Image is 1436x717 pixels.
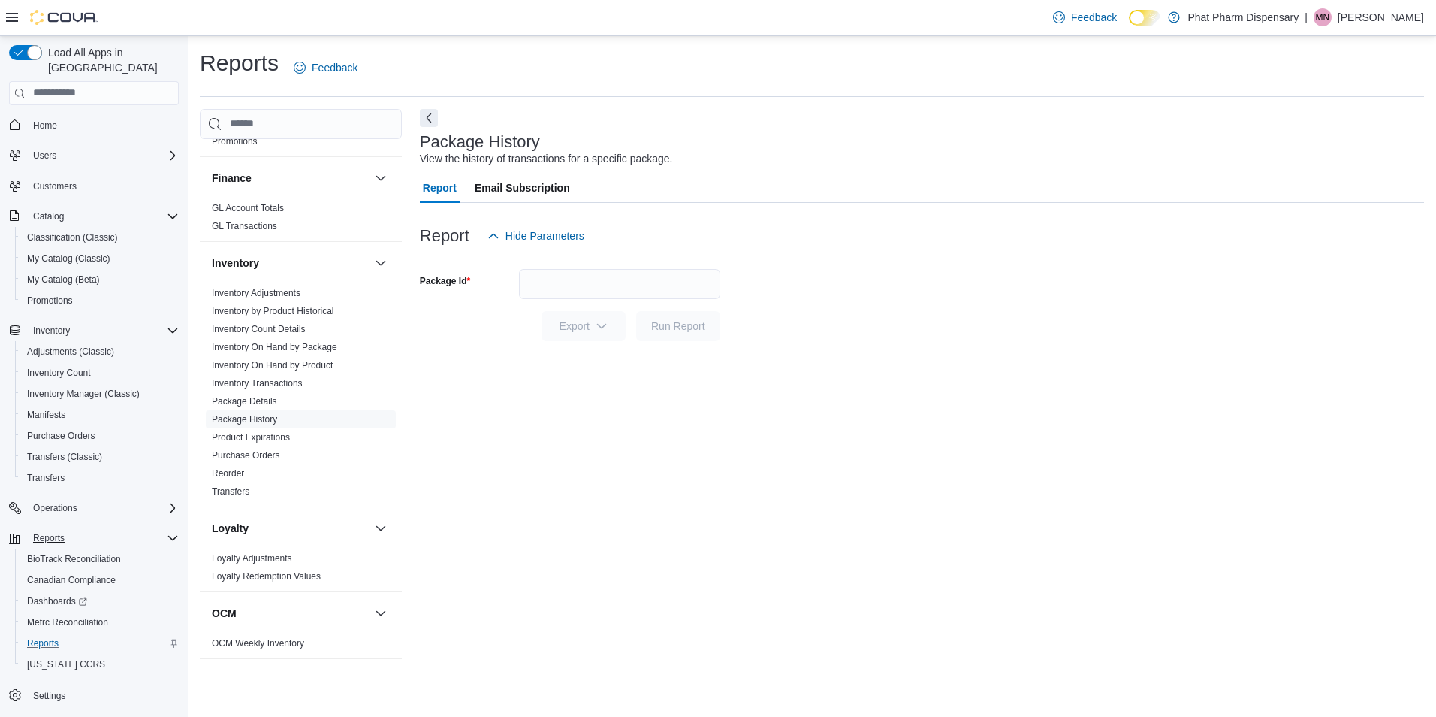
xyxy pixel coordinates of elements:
[212,171,369,186] button: Finance
[21,343,179,361] span: Adjustments (Classic)
[27,116,63,135] a: Home
[27,637,59,649] span: Reports
[3,684,185,706] button: Settings
[481,221,590,251] button: Hide Parameters
[27,529,179,547] span: Reports
[21,271,106,289] a: My Catalog (Beta)
[21,250,179,268] span: My Catalog (Classic)
[212,306,334,316] a: Inventory by Product Historical
[21,469,179,487] span: Transfers
[212,638,304,649] a: OCM Weekly Inventory
[200,284,402,507] div: Inventory
[212,359,333,371] span: Inventory On Hand by Product
[15,248,185,269] button: My Catalog (Classic)
[21,550,127,568] a: BioTrack Reconciliation
[420,275,470,287] label: Package Id
[15,341,185,362] button: Adjustments (Classic)
[372,519,390,537] button: Loyalty
[3,114,185,136] button: Home
[21,550,179,568] span: BioTrack Reconciliation
[3,145,185,166] button: Users
[420,109,438,127] button: Next
[27,346,114,358] span: Adjustments (Classic)
[33,180,77,192] span: Customers
[15,591,185,612] a: Dashboards
[33,210,64,222] span: Catalog
[212,203,284,213] a: GL Account Totals
[15,549,185,570] button: BioTrack Reconciliation
[27,409,65,421] span: Manifests
[21,427,179,445] span: Purchase Orders
[15,425,185,446] button: Purchase Orders
[212,135,258,147] span: Promotions
[21,364,179,382] span: Inventory Count
[27,147,179,165] span: Users
[3,498,185,519] button: Operations
[21,571,179,589] span: Canadian Compliance
[212,256,369,271] button: Inventory
[33,532,65,544] span: Reports
[212,449,280,461] span: Purchase Orders
[200,549,402,591] div: Loyalty
[505,228,584,244] span: Hide Parameters
[21,385,179,403] span: Inventory Manager (Classic)
[212,521,249,536] h3: Loyalty
[212,431,290,443] span: Product Expirations
[212,342,337,352] a: Inventory On Hand by Package
[15,290,185,311] button: Promotions
[1305,8,1308,26] p: |
[212,323,306,335] span: Inventory Count Details
[21,613,114,631] a: Metrc Reconciliation
[551,311,617,341] span: Export
[21,406,179,424] span: Manifests
[21,634,179,652] span: Reports
[15,383,185,404] button: Inventory Manager (Classic)
[15,467,185,489] button: Transfers
[1129,10,1160,26] input: Dark Mode
[212,395,277,407] span: Package Details
[21,292,79,310] a: Promotions
[21,228,124,247] a: Classification (Classic)
[212,360,333,371] a: Inventory On Hand by Product
[21,292,179,310] span: Promotions
[212,171,252,186] h3: Finance
[27,658,105,670] span: [US_STATE] CCRS
[212,324,306,334] a: Inventory Count Details
[212,414,277,425] a: Package History
[636,311,720,341] button: Run Report
[212,432,290,443] a: Product Expirations
[200,199,402,241] div: Finance
[27,553,121,565] span: BioTrack Reconciliation
[212,521,369,536] button: Loyalty
[21,427,101,445] a: Purchase Orders
[212,450,280,461] a: Purchase Orders
[212,552,292,564] span: Loyalty Adjustments
[1187,8,1299,26] p: Phat Pharm Dispensary
[372,671,390,689] button: Pricing
[212,571,321,582] a: Loyalty Redemption Values
[27,177,179,195] span: Customers
[200,634,402,658] div: OCM
[372,604,390,622] button: OCM
[15,654,185,675] button: [US_STATE] CCRS
[15,404,185,425] button: Manifests
[212,637,304,649] span: OCM Weekly Inventory
[420,151,673,167] div: View the history of transactions for a specific package.
[27,388,140,400] span: Inventory Manager (Classic)
[423,173,457,203] span: Report
[475,173,570,203] span: Email Subscription
[21,469,71,487] a: Transfers
[212,256,259,271] h3: Inventory
[3,528,185,549] button: Reports
[212,220,277,232] span: GL Transactions
[27,253,110,265] span: My Catalog (Classic)
[15,570,185,591] button: Canadian Compliance
[21,634,65,652] a: Reports
[212,673,369,688] button: Pricing
[212,288,300,298] a: Inventory Adjustments
[27,472,65,484] span: Transfers
[15,446,185,467] button: Transfers (Classic)
[312,60,357,75] span: Feedback
[212,396,277,407] a: Package Details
